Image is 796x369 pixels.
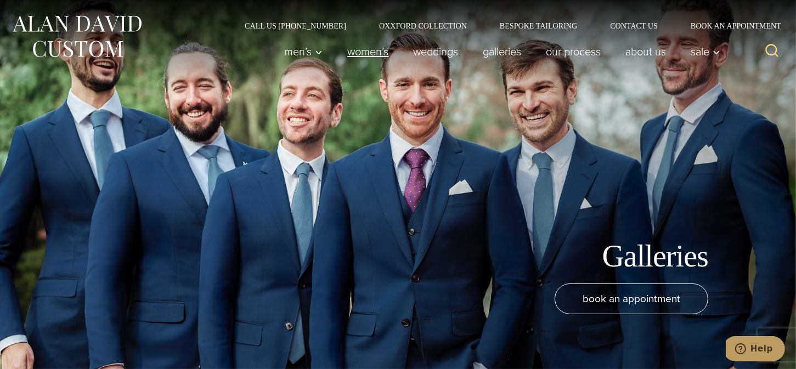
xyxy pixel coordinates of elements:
[674,22,785,30] a: Book an Appointment
[594,22,674,30] a: Contact Us
[555,283,708,314] a: book an appointment
[228,22,363,30] a: Call Us [PHONE_NUMBER]
[272,41,726,63] nav: Primary Navigation
[602,238,709,275] h1: Galleries
[613,41,679,63] a: About Us
[483,22,594,30] a: Bespoke Tailoring
[228,22,785,30] nav: Secondary Navigation
[401,41,471,63] a: weddings
[726,336,785,364] iframe: Opens a widget where you can chat to one of our agents
[363,22,483,30] a: Oxxford Collection
[11,12,143,61] img: Alan David Custom
[583,291,680,306] span: book an appointment
[335,41,401,63] a: Women’s
[534,41,613,63] a: Our Process
[679,41,726,63] button: Sale sub menu toggle
[272,41,335,63] button: Child menu of Men’s
[759,38,785,65] button: View Search Form
[471,41,534,63] a: Galleries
